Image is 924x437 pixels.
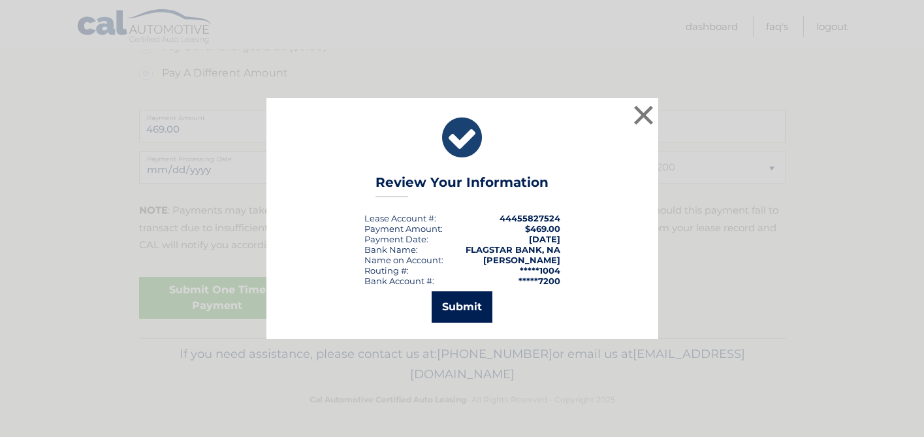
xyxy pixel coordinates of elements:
[364,276,434,286] div: Bank Account #:
[525,223,560,234] span: $469.00
[364,244,418,255] div: Bank Name:
[432,291,492,323] button: Submit
[364,234,428,244] div: :
[364,265,409,276] div: Routing #:
[364,213,436,223] div: Lease Account #:
[631,102,657,128] button: ×
[529,234,560,244] span: [DATE]
[375,174,549,197] h3: Review Your Information
[364,234,426,244] span: Payment Date
[364,255,443,265] div: Name on Account:
[364,223,443,234] div: Payment Amount:
[466,244,560,255] strong: FLAGSTAR BANK, NA
[500,213,560,223] strong: 44455827524
[483,255,560,265] strong: [PERSON_NAME]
